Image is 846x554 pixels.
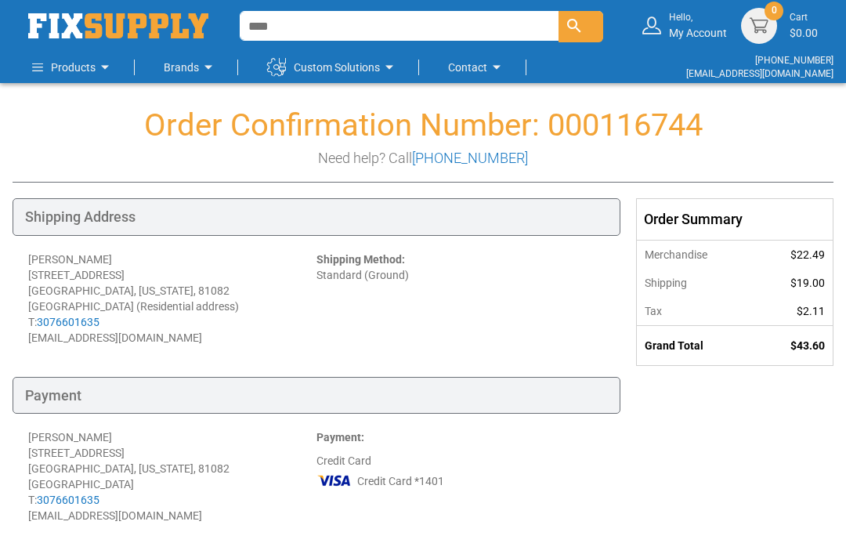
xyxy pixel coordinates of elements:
a: 3076601635 [37,316,99,328]
strong: Grand Total [645,339,703,352]
strong: Payment: [316,431,364,444]
span: $43.60 [790,339,825,352]
div: Payment [13,377,620,415]
a: [PHONE_NUMBER] [755,55,833,66]
div: [PERSON_NAME] [STREET_ADDRESS] [GEOGRAPHIC_DATA], [US_STATE], 81082 [GEOGRAPHIC_DATA] T: [EMAIL_A... [28,429,316,523]
img: Fix Industrial Supply [28,13,208,38]
div: Credit Card [316,429,605,523]
a: Custom Solutions [267,52,399,83]
span: 0 [772,4,777,17]
span: Credit Card *1401 [357,473,444,489]
span: $19.00 [790,277,825,289]
a: [EMAIL_ADDRESS][DOMAIN_NAME] [686,68,833,79]
h1: Order Confirmation Number: 000116744 [13,108,833,143]
span: $2.11 [797,305,825,317]
span: $0.00 [790,27,818,39]
h3: Need help? Call [13,150,833,166]
div: Shipping Address [13,198,620,236]
a: Brands [164,52,218,83]
th: Tax [637,297,756,326]
div: Order Summary [637,199,833,240]
a: store logo [28,13,208,38]
small: Hello, [669,11,727,24]
div: Standard (Ground) [316,252,605,346]
a: [PHONE_NUMBER] [412,150,528,166]
a: 3076601635 [37,494,99,506]
a: Contact [448,52,506,83]
span: $22.49 [790,248,825,261]
div: My Account [669,11,727,40]
th: Merchandise [637,240,756,269]
strong: Shipping Method: [316,253,405,266]
div: [PERSON_NAME] [STREET_ADDRESS] [GEOGRAPHIC_DATA], [US_STATE], 81082 [GEOGRAPHIC_DATA] (Residentia... [28,252,316,346]
a: Products [32,52,114,83]
img: VI [316,469,352,492]
th: Shipping [637,269,756,297]
small: Cart [790,11,818,24]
